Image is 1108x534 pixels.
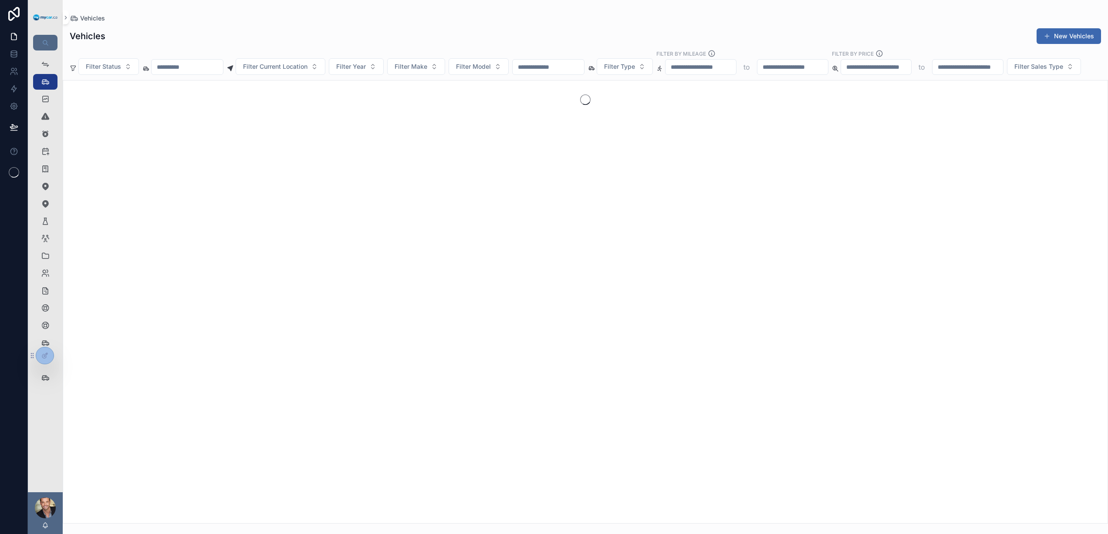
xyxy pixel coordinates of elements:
[78,58,139,75] button: Select Button
[70,14,105,23] a: Vehicles
[456,62,491,71] span: Filter Model
[33,14,57,21] img: App logo
[70,30,105,42] h1: Vehicles
[329,58,384,75] button: Select Button
[336,62,366,71] span: Filter Year
[395,62,427,71] span: Filter Make
[1007,58,1081,75] button: Select Button
[1037,28,1101,44] button: New Vehicles
[597,58,653,75] button: Select Button
[28,50,63,397] div: scrollable content
[86,62,121,71] span: Filter Status
[832,50,874,57] label: FILTER BY PRICE
[743,62,750,72] p: to
[243,62,307,71] span: Filter Current Location
[449,58,509,75] button: Select Button
[236,58,325,75] button: Select Button
[656,50,706,57] label: Filter By Mileage
[604,62,635,71] span: Filter Type
[1014,62,1063,71] span: Filter Sales Type
[387,58,445,75] button: Select Button
[919,62,925,72] p: to
[80,14,105,23] span: Vehicles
